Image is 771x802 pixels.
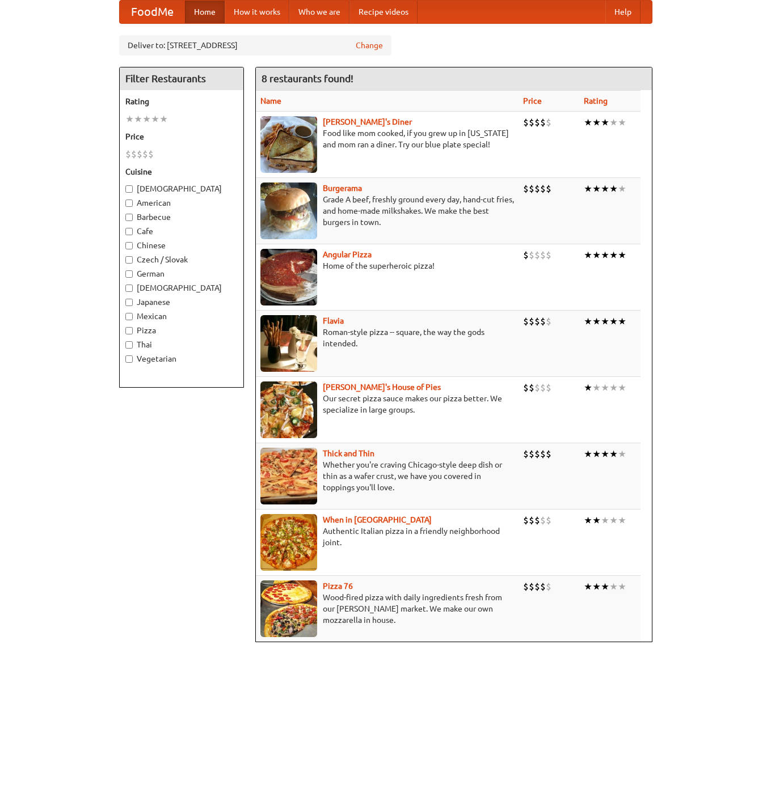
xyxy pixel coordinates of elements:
[137,148,142,160] li: $
[260,381,317,438] img: luigis.jpg
[260,315,317,372] img: flavia.jpg
[592,580,601,593] li: ★
[125,242,133,249] input: Chinese
[260,194,515,228] p: Grade A beef, freshly ground every day, hand-cut fries, and home-made milkshakes. We make the bes...
[534,249,540,261] li: $
[584,514,592,527] li: ★
[523,96,542,105] a: Price
[142,148,148,160] li: $
[260,459,515,493] p: Whether you're craving Chicago-style deep dish or thin as a wafer crust, we have you covered in t...
[260,128,515,150] p: Food like mom cooked, if you grew up in [US_STATE] and mom ran a diner. Try our blue plate special!
[601,315,609,328] li: ★
[534,514,540,527] li: $
[618,315,626,328] li: ★
[260,525,515,548] p: Authentic Italian pizza in a friendly neighborhood joint.
[260,116,317,173] img: sallys.jpg
[592,116,601,129] li: ★
[523,249,529,261] li: $
[262,73,353,84] ng-pluralize: 8 restaurants found!
[225,1,289,23] a: How it works
[125,285,133,292] input: [DEMOGRAPHIC_DATA]
[592,514,601,527] li: ★
[618,249,626,261] li: ★
[523,514,529,527] li: $
[618,580,626,593] li: ★
[529,116,534,129] li: $
[609,514,618,527] li: ★
[148,148,154,160] li: $
[529,315,534,328] li: $
[125,200,133,207] input: American
[323,184,362,193] b: Burgerama
[125,148,131,160] li: $
[523,315,529,328] li: $
[159,113,168,125] li: ★
[260,326,515,349] p: Roman-style pizza -- square, the way the gods intended.
[323,316,344,325] b: Flavia
[356,40,383,51] a: Change
[592,381,601,394] li: ★
[540,514,546,527] li: $
[584,116,592,129] li: ★
[601,116,609,129] li: ★
[125,268,238,279] label: German
[546,249,551,261] li: $
[523,381,529,394] li: $
[119,35,391,56] div: Deliver to: [STREET_ADDRESS]
[125,131,238,142] h5: Price
[323,250,372,259] a: Angular Pizza
[584,315,592,328] li: ★
[125,282,238,294] label: [DEMOGRAPHIC_DATA]
[529,580,534,593] li: $
[323,117,412,126] a: [PERSON_NAME]'s Diner
[125,214,133,221] input: Barbecue
[529,183,534,195] li: $
[546,183,551,195] li: $
[125,211,238,223] label: Barbecue
[601,580,609,593] li: ★
[609,183,618,195] li: ★
[605,1,641,23] a: Help
[584,249,592,261] li: ★
[125,96,238,107] h5: Rating
[534,381,540,394] li: $
[125,355,133,363] input: Vegetarian
[523,183,529,195] li: $
[125,299,133,306] input: Japanese
[523,580,529,593] li: $
[125,339,238,350] label: Thai
[529,448,534,460] li: $
[592,183,601,195] li: ★
[601,448,609,460] li: ★
[523,116,529,129] li: $
[323,449,374,458] b: Thick and Thin
[592,448,601,460] li: ★
[601,249,609,261] li: ★
[125,113,134,125] li: ★
[125,327,133,334] input: Pizza
[540,580,546,593] li: $
[260,448,317,504] img: thick.jpg
[540,315,546,328] li: $
[523,448,529,460] li: $
[289,1,349,23] a: Who we are
[125,254,238,265] label: Czech / Slovak
[120,1,185,23] a: FoodMe
[125,270,133,278] input: German
[125,313,133,320] input: Mexican
[584,96,608,105] a: Rating
[142,113,151,125] li: ★
[323,383,441,392] a: [PERSON_NAME]'s House of Pies
[540,249,546,261] li: $
[546,116,551,129] li: $
[323,582,353,591] b: Pizza 76
[529,514,534,527] li: $
[592,249,601,261] li: ★
[592,315,601,328] li: ★
[125,228,133,235] input: Cafe
[584,381,592,394] li: ★
[125,353,238,364] label: Vegetarian
[125,197,238,209] label: American
[609,249,618,261] li: ★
